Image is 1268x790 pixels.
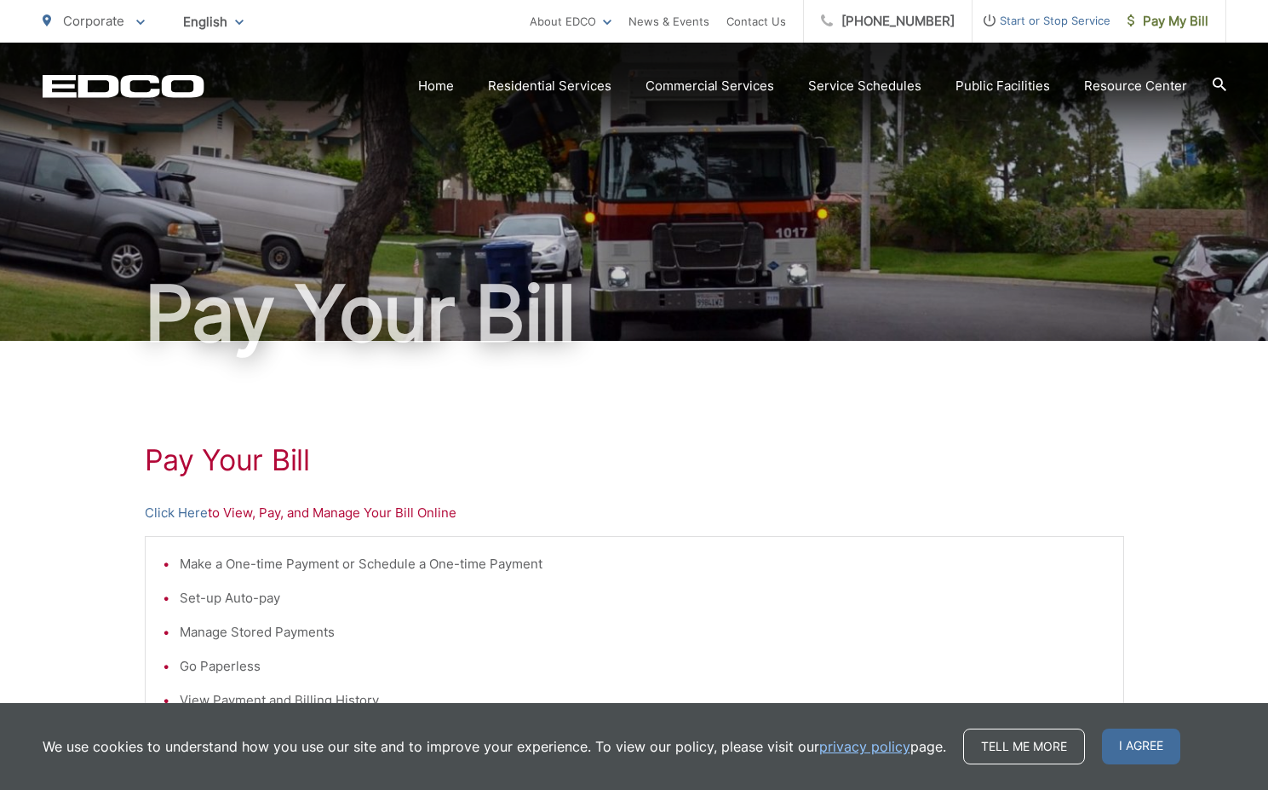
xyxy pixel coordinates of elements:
[43,271,1226,356] h1: Pay Your Bill
[645,76,774,96] a: Commercial Services
[726,11,786,32] a: Contact Us
[170,7,256,37] span: English
[530,11,611,32] a: About EDCO
[180,588,1106,608] li: Set-up Auto-pay
[1084,76,1187,96] a: Resource Center
[145,443,1124,477] h1: Pay Your Bill
[63,13,124,29] span: Corporate
[180,656,1106,677] li: Go Paperless
[628,11,709,32] a: News & Events
[180,622,1106,643] li: Manage Stored Payments
[418,76,454,96] a: Home
[963,729,1085,764] a: Tell me more
[43,736,946,757] p: We use cookies to understand how you use our site and to improve your experience. To view our pol...
[145,503,1124,523] p: to View, Pay, and Manage Your Bill Online
[819,736,910,757] a: privacy policy
[488,76,611,96] a: Residential Services
[180,554,1106,574] li: Make a One-time Payment or Schedule a One-time Payment
[1102,729,1180,764] span: I agree
[808,76,921,96] a: Service Schedules
[180,690,1106,711] li: View Payment and Billing History
[43,74,204,98] a: EDCD logo. Return to the homepage.
[955,76,1050,96] a: Public Facilities
[1127,11,1208,32] span: Pay My Bill
[145,503,208,523] a: Click Here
